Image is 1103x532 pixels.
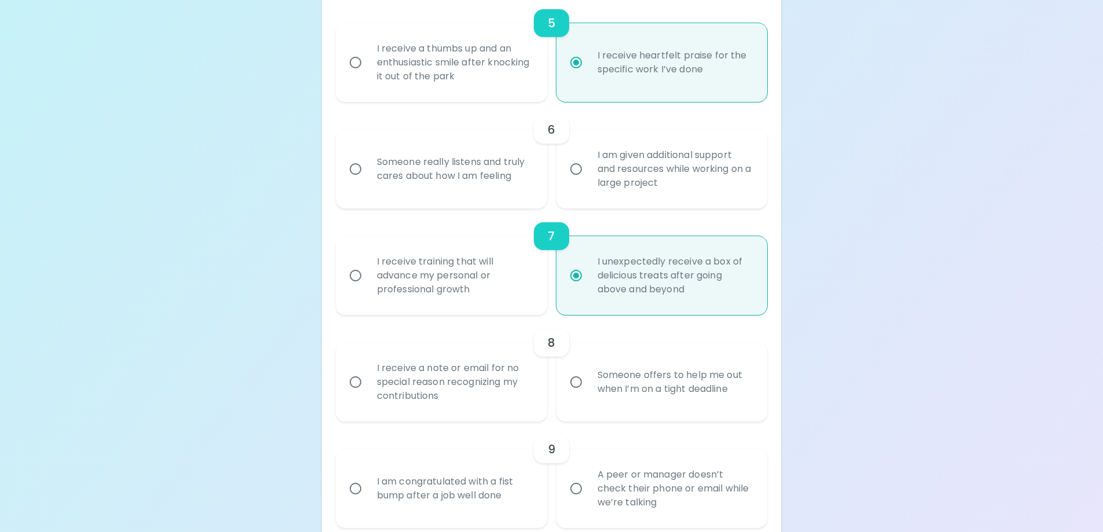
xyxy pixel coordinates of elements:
[548,333,555,352] h6: 8
[548,227,555,245] h6: 7
[588,454,761,523] div: A peer or manager doesn’t check their phone or email while we’re talking
[368,241,541,310] div: I receive training that will advance my personal or professional growth
[548,440,555,458] h6: 9
[368,28,541,97] div: I receive a thumbs up and an enthusiastic smile after knocking it out of the park
[548,14,555,32] h6: 5
[368,347,541,417] div: I receive a note or email for no special reason recognizing my contributions
[336,421,768,528] div: choice-group-check
[336,208,768,315] div: choice-group-check
[548,120,555,139] h6: 6
[588,241,761,310] div: I unexpectedly receive a box of delicious treats after going above and beyond
[336,315,768,421] div: choice-group-check
[336,102,768,208] div: choice-group-check
[588,134,761,204] div: I am given additional support and resources while working on a large project
[368,461,541,516] div: I am congratulated with a fist bump after a job well done
[368,141,541,197] div: Someone really listens and truly cares about how I am feeling
[588,35,761,90] div: I receive heartfelt praise for the specific work I’ve done
[588,354,761,410] div: Someone offers to help me out when I’m on a tight deadline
